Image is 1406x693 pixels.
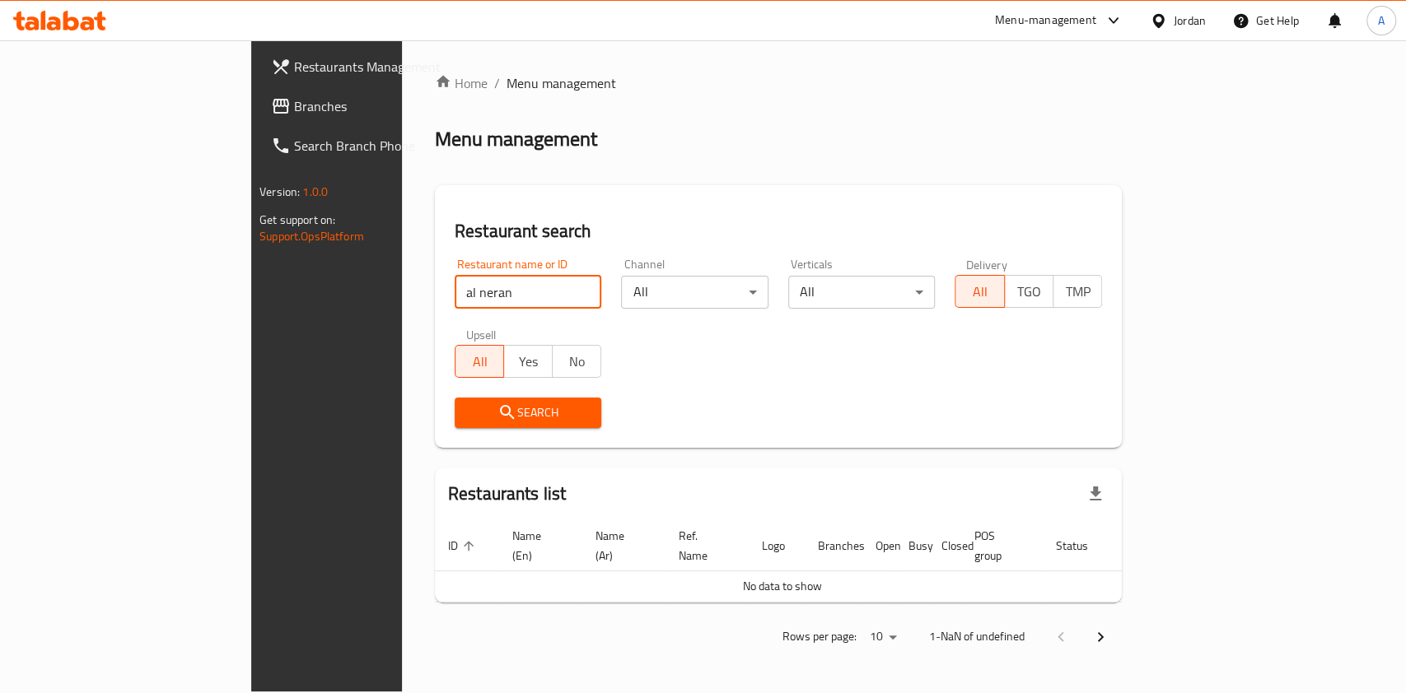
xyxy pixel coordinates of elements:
[1053,275,1102,308] button: TMP
[749,521,805,571] th: Logo
[468,402,589,423] span: Search
[455,276,602,309] input: Search for restaurant name or ID..
[1076,474,1115,514] div: Export file
[862,521,895,571] th: Open
[782,626,857,647] p: Rows per page:
[503,345,553,378] button: Yes
[258,126,486,165] a: Search Branch Phone
[302,181,328,202] span: 1.0.0
[788,276,936,309] div: All
[962,280,997,304] span: All
[679,526,729,565] span: Ref. Name
[294,96,473,116] span: Branches
[742,575,821,597] span: No data to show
[455,398,602,428] button: Search
[259,181,300,202] span: Version:
[1011,280,1047,304] span: TGO
[974,526,1023,565] span: POS group
[294,136,473,156] span: Search Branch Phone
[596,526,646,565] span: Name (Ar)
[1056,536,1109,556] span: Status
[805,521,862,571] th: Branches
[552,345,601,378] button: No
[466,328,497,340] label: Upsell
[494,73,500,93] li: /
[259,209,335,230] span: Get support on:
[955,275,1004,308] button: All
[259,226,364,247] a: Support.OpsPlatform
[1378,12,1385,30] span: A
[1081,617,1120,657] button: Next page
[512,526,563,565] span: Name (En)
[507,73,616,93] span: Menu management
[928,521,961,571] th: Closed
[448,481,566,506] h2: Restaurants list
[621,276,768,309] div: All
[462,350,497,374] span: All
[435,73,1122,93] nav: breadcrumb
[1004,275,1053,308] button: TGO
[455,345,504,378] button: All
[559,350,595,374] span: No
[966,258,1007,270] label: Delivery
[448,536,479,556] span: ID
[258,47,486,86] a: Restaurants Management
[929,626,1025,647] p: 1-NaN of undefined
[1060,280,1095,304] span: TMP
[435,521,1186,602] table: enhanced table
[995,11,1096,30] div: Menu-management
[294,57,473,77] span: Restaurants Management
[1174,12,1206,30] div: Jordan
[435,126,597,152] h2: Menu management
[455,219,1102,244] h2: Restaurant search
[258,86,486,126] a: Branches
[511,350,546,374] span: Yes
[863,625,903,649] div: Rows per page:
[895,521,928,571] th: Busy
